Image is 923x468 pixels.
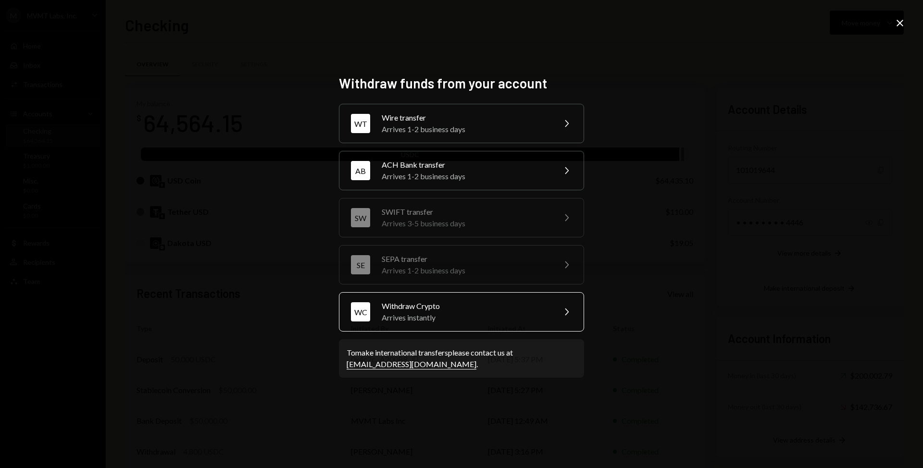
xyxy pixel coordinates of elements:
div: Arrives 1-2 business days [382,171,549,182]
div: Arrives 1-2 business days [382,123,549,135]
div: Arrives instantly [382,312,549,323]
div: WT [351,114,370,133]
button: ABACH Bank transferArrives 1-2 business days [339,151,584,190]
button: SESEPA transferArrives 1-2 business days [339,245,584,284]
div: SEPA transfer [382,253,549,265]
div: ACH Bank transfer [382,159,549,171]
div: Arrives 3-5 business days [382,218,549,229]
div: SE [351,255,370,274]
div: SWIFT transfer [382,206,549,218]
a: [EMAIL_ADDRESS][DOMAIN_NAME] [347,359,476,369]
div: SW [351,208,370,227]
div: WC [351,302,370,321]
h2: Withdraw funds from your account [339,74,584,93]
button: WTWire transferArrives 1-2 business days [339,104,584,143]
button: SWSWIFT transferArrives 3-5 business days [339,198,584,237]
div: Withdraw Crypto [382,300,549,312]
div: Wire transfer [382,112,549,123]
div: To make international transfers please contact us at . [347,347,576,370]
div: Arrives 1-2 business days [382,265,549,276]
div: AB [351,161,370,180]
button: WCWithdraw CryptoArrives instantly [339,292,584,332]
